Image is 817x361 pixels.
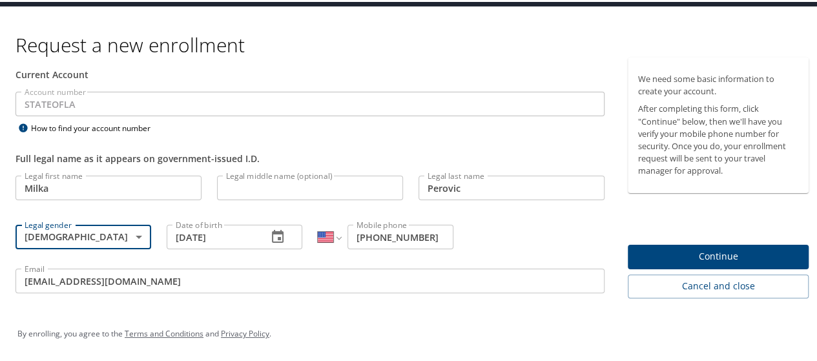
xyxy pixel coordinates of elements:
span: Cancel and close [638,276,798,293]
input: MM/DD/YYYY [167,223,257,247]
div: How to find your account number [16,118,177,134]
div: [DEMOGRAPHIC_DATA] [16,223,151,247]
button: Continue [628,243,809,268]
p: After completing this form, click "Continue" below, then we'll have you verify your mobile phone ... [638,101,798,175]
a: Terms and Conditions [125,326,203,337]
input: Enter phone number [347,223,453,247]
span: Continue [638,247,798,263]
p: We need some basic information to create your account. [638,71,798,96]
button: Cancel and close [628,273,809,296]
div: Full legal name as it appears on government-issued I.D. [16,150,605,163]
div: Current Account [16,66,605,79]
a: Privacy Policy [221,326,269,337]
div: By enrolling, you agree to the and . [17,316,809,348]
